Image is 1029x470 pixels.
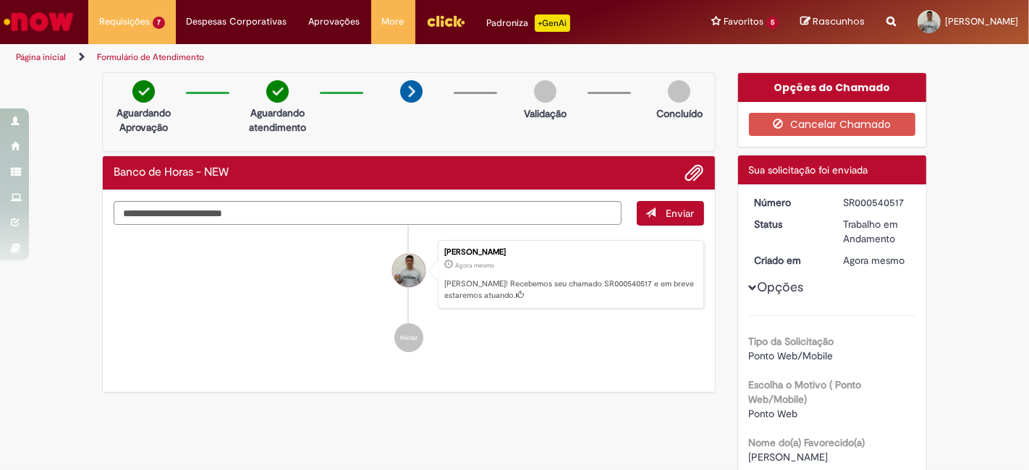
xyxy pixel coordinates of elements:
div: Padroniza [487,14,570,32]
span: Despesas Corporativas [187,14,287,29]
span: More [382,14,405,29]
button: Enviar [637,201,704,226]
div: 29/08/2025 08:29:35 [843,253,910,268]
a: Página inicial [16,51,66,63]
span: Rascunhos [813,14,865,28]
span: Aprovações [309,14,360,29]
span: [PERSON_NAME] [945,15,1018,27]
dt: Status [744,217,833,231]
img: check-circle-green.png [132,80,155,103]
img: img-circle-grey.png [534,80,556,103]
p: Aguardando atendimento [242,106,313,134]
img: ServiceNow [1,7,76,36]
span: Ponto Web [749,407,798,420]
ul: Trilhas de página [11,44,675,71]
img: check-circle-green.png [266,80,289,103]
div: Henrique Marciano Da Silva [392,254,425,287]
b: Tipo da Solicitação [749,335,834,348]
div: SR000540517 [843,195,910,210]
span: Requisições [99,14,150,29]
img: click_logo_yellow_360x200.png [426,10,465,32]
button: Cancelar Chamado [749,113,916,136]
span: 5 [766,17,779,29]
p: Validação [524,106,567,121]
li: Henrique Marciano Da Silva [114,240,704,309]
div: Opções do Chamado [738,73,927,102]
h2: Banco de Horas - NEW Histórico de tíquete [114,166,229,179]
button: Adicionar anexos [685,163,704,182]
a: Formulário de Atendimento [97,51,204,63]
p: [PERSON_NAME]! Recebemos seu chamado SR000540517 e em breve estaremos atuando. [444,278,696,301]
span: Agora mesmo [455,261,494,270]
span: Favoritos [724,14,763,29]
time: 29/08/2025 08:29:35 [843,254,905,267]
b: Escolha o Motivo ( Ponto Web/Mobile) [749,378,862,406]
b: Nome do(a) Favorecido(a) [749,436,865,449]
textarea: Digite sua mensagem aqui... [114,201,622,225]
span: Agora mesmo [843,254,905,267]
span: [PERSON_NAME] [749,450,829,463]
img: img-circle-grey.png [668,80,690,103]
div: Trabalho em Andamento [843,217,910,246]
dt: Criado em [744,253,833,268]
img: arrow-next.png [400,80,423,103]
a: Rascunhos [800,15,865,29]
span: 7 [153,17,165,29]
span: Sua solicitação foi enviada [749,163,868,176]
ul: Histórico de tíquete [114,226,704,367]
p: +GenAi [535,14,570,32]
time: 29/08/2025 08:29:35 [455,261,494,270]
div: [PERSON_NAME] [444,248,696,257]
span: Ponto Web/Mobile [749,349,834,362]
p: Concluído [656,106,703,121]
p: Aguardando Aprovação [109,106,179,134]
span: Enviar [666,207,695,220]
dt: Número [744,195,833,210]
